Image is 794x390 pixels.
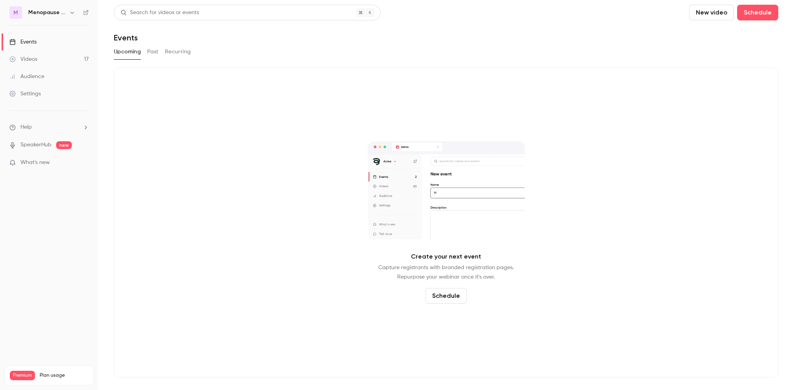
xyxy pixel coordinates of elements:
button: Upcoming [114,46,141,58]
span: What's new [20,159,50,167]
p: Capture registrants with branded registration pages. Repurpose your webinar once it's over. [378,263,514,282]
a: SpeakerHub [20,141,51,149]
span: M [13,9,18,17]
li: help-dropdown-opener [9,123,89,131]
h1: Events [114,33,138,42]
button: Schedule [425,288,467,304]
div: Videos [9,55,37,63]
span: Premium [10,371,35,380]
button: Schedule [737,5,778,20]
button: Past [147,46,159,58]
span: new [56,141,72,149]
div: Events [9,38,37,46]
div: Audience [9,73,44,80]
button: Recurring [165,46,191,58]
div: Settings [9,90,41,98]
button: New video [689,5,734,20]
span: Plan usage [40,372,88,379]
p: Create your next event [411,252,481,261]
div: Search for videos or events [120,9,199,17]
h6: Menopause Mandate: The Podcast [28,9,66,16]
span: Help [20,123,32,131]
